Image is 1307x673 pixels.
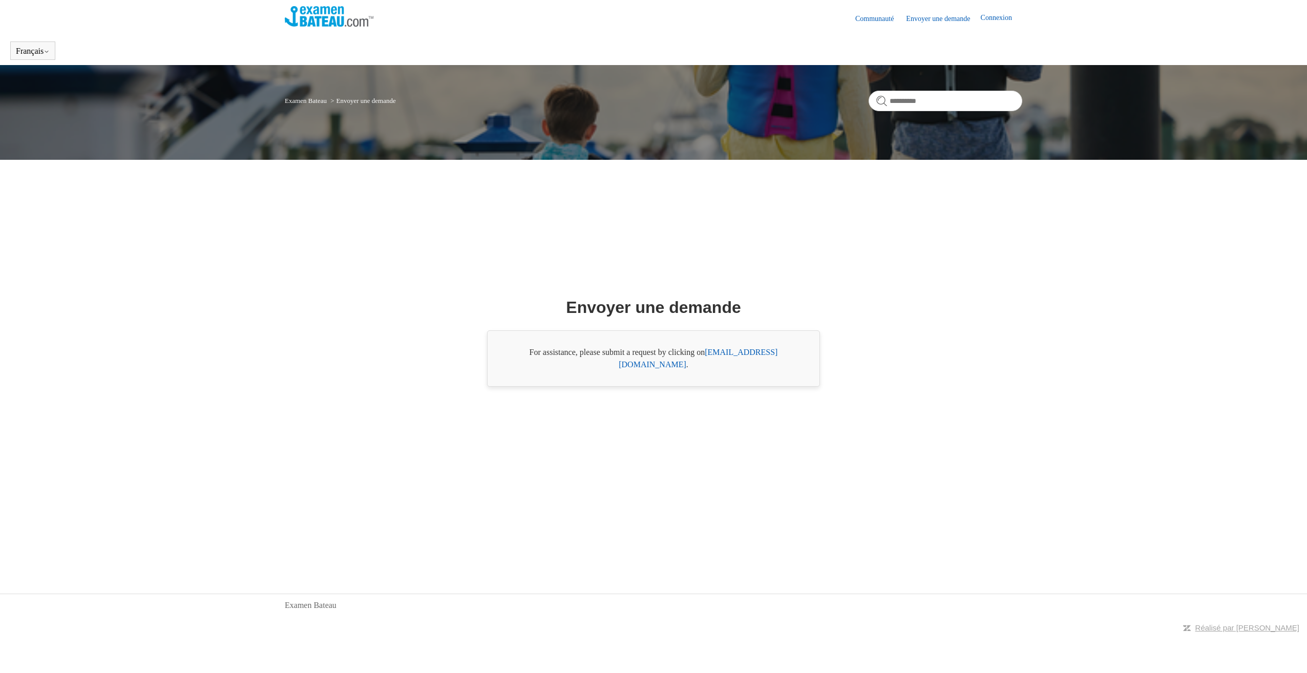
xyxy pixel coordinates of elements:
[16,47,50,56] button: Français
[487,330,820,387] div: For assistance, please submit a request by clicking on .
[285,97,328,104] li: Examen Bateau
[285,97,327,104] a: Examen Bateau
[981,12,1022,25] a: Connexion
[1195,623,1299,632] a: Réalisé par [PERSON_NAME]
[906,13,980,24] a: Envoyer une demande
[285,599,336,612] a: Examen Bateau
[855,13,904,24] a: Communauté
[285,6,373,27] img: Page d’accueil du Centre d’aide Examen Bateau
[869,91,1022,111] input: Rechercher
[328,97,396,104] li: Envoyer une demande
[566,295,741,320] h1: Envoyer une demande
